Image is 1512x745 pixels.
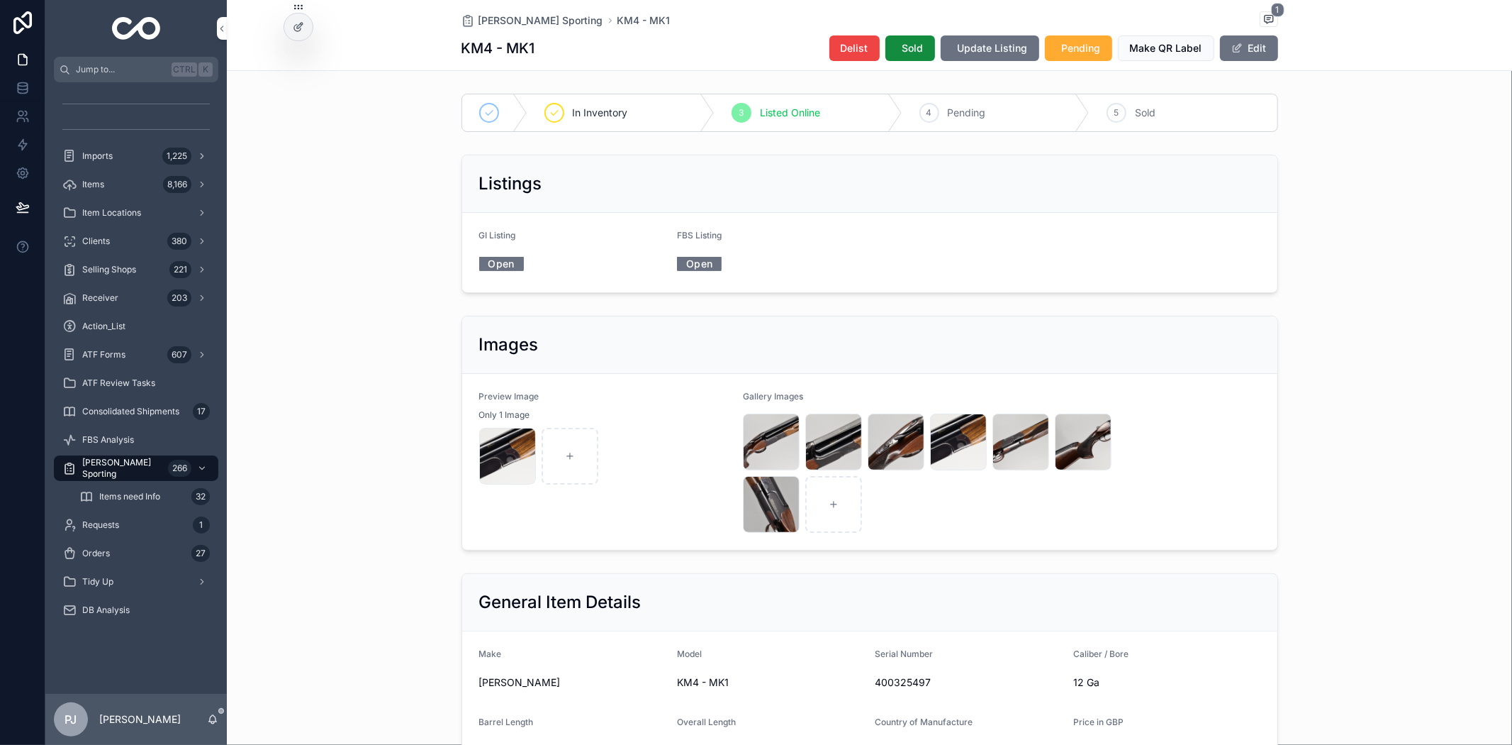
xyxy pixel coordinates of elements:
[902,41,924,55] span: Sold
[875,649,934,659] span: Serial Number
[677,649,702,659] span: Model
[941,35,1039,61] button: Update Listing
[82,519,119,531] span: Requests
[948,106,986,120] span: Pending
[479,172,542,195] h2: Listings
[200,64,211,75] span: K
[677,717,736,727] span: Overall Length
[82,179,104,190] span: Items
[167,346,191,363] div: 607
[1073,717,1124,727] span: Price in GBP
[54,172,218,197] a: Items8,166
[65,711,77,728] span: PJ
[82,292,118,304] span: Receiver
[926,107,932,118] span: 4
[54,427,218,453] a: FBS Analysis
[1220,35,1278,61] button: Edit
[1045,35,1112,61] button: Pending
[82,264,136,275] span: Selling Shops
[54,285,218,311] a: Receiver203
[739,107,744,118] span: 3
[461,13,603,28] a: [PERSON_NAME] Sporting
[1062,41,1101,55] span: Pending
[193,403,210,420] div: 17
[841,41,868,55] span: Delist
[478,13,603,28] span: [PERSON_NAME] Sporting
[71,484,218,509] a: Items need Info32
[54,257,218,282] a: Selling Shops221
[479,253,524,275] a: Open
[1114,107,1119,118] span: 5
[82,321,125,332] span: Action_List
[191,488,210,505] div: 32
[112,17,161,40] img: App logo
[76,64,166,75] span: Jump to...
[1260,11,1278,29] button: 1
[1135,106,1155,120] span: Sold
[1118,35,1214,61] button: Make QR Label
[875,675,1063,690] span: 400325497
[82,434,134,446] span: FBS Analysis
[54,370,218,396] a: ATF Review Tasks
[461,38,535,58] h1: KM4 - MK1
[479,230,516,241] span: GI Listing
[479,591,642,614] h2: General Item Details
[167,289,191,307] div: 203
[82,457,162,480] span: [PERSON_NAME] Sporting
[191,545,210,562] div: 27
[479,717,534,727] span: Barrel Length
[54,228,218,254] a: Clients380
[54,569,218,595] a: Tidy Up
[479,333,539,356] h2: Images
[45,82,227,641] div: scrollable content
[1073,649,1129,659] span: Caliber / Bore
[54,314,218,339] a: Action_List
[163,176,191,193] div: 8,166
[885,35,935,61] button: Sold
[479,391,539,402] span: Preview Image
[573,106,628,120] span: In Inventory
[99,491,160,502] span: Items need Info
[99,712,181,727] p: [PERSON_NAME]
[193,517,210,534] div: 1
[82,576,113,587] span: Tidy Up
[760,106,820,120] span: Listed Online
[875,717,973,727] span: Country of Manufacture
[829,35,880,61] button: Delist
[82,377,155,389] span: ATF Review Tasks
[82,548,110,559] span: Orders
[479,675,666,690] span: [PERSON_NAME]
[958,41,1028,55] span: Update Listing
[54,399,218,424] a: Consolidated Shipments17
[1073,675,1260,690] span: 12 Ga
[54,57,218,82] button: Jump to...CtrlK
[82,236,110,247] span: Clients
[677,675,864,690] span: KM4 - MK1
[54,512,218,538] a: Requests1
[677,253,722,275] a: Open
[82,207,141,219] span: Item Locations
[479,649,502,659] span: Make
[167,233,191,250] div: 380
[82,406,179,417] span: Consolidated Shipments
[162,148,191,165] div: 1,225
[677,230,722,241] span: FBS Listing
[54,143,218,169] a: Imports1,225
[168,460,191,477] div: 266
[54,200,218,226] a: Item Locations
[82,605,130,616] span: DB Analysis
[1130,41,1202,55] span: Make QR Label
[82,349,125,360] span: ATF Forms
[743,391,803,402] span: Gallery Images
[1271,3,1284,17] span: 1
[54,342,218,368] a: ATF Forms607
[169,261,191,278] div: 221
[172,62,197,77] span: Ctrl
[479,409,530,421] span: Only 1 Image
[54,597,218,623] a: DB Analysis
[82,150,113,162] span: Imports
[54,541,218,566] a: Orders27
[54,456,218,481] a: [PERSON_NAME] Sporting266
[617,13,671,28] a: KM4 - MK1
